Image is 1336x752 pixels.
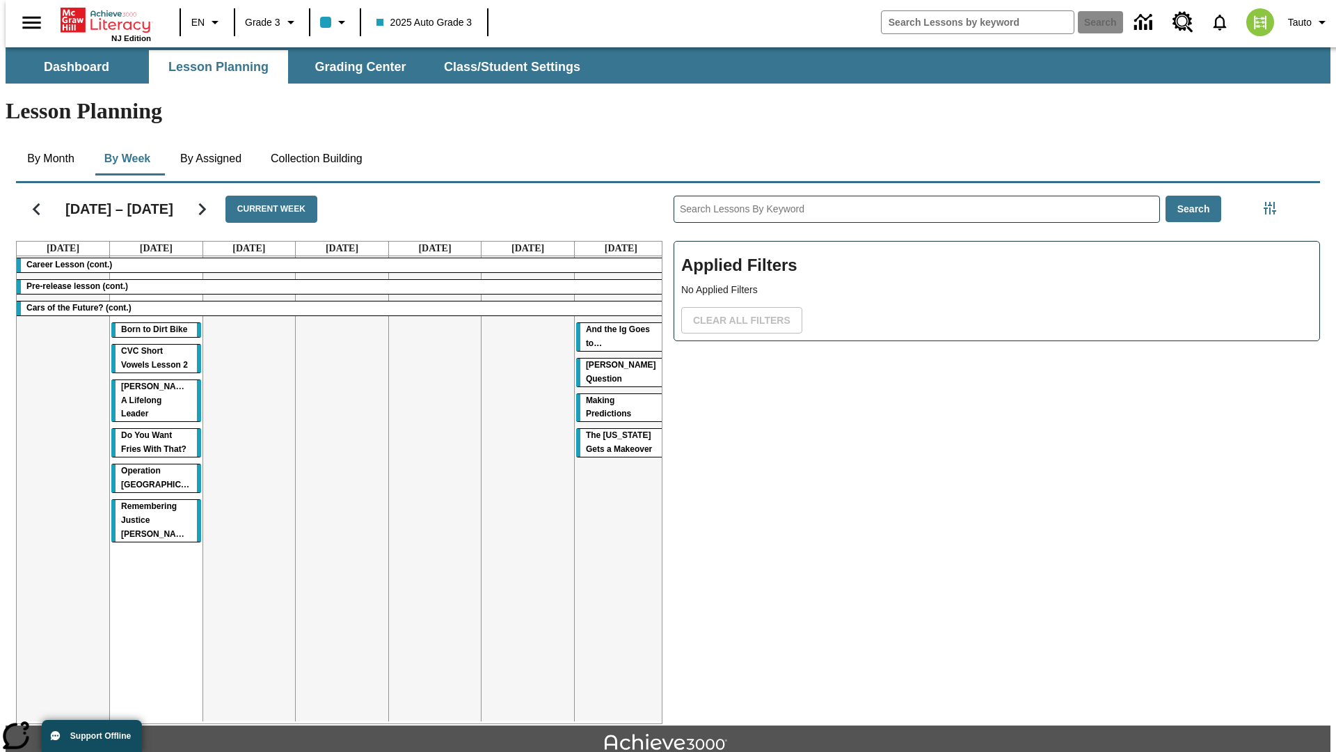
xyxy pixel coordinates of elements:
[42,720,142,752] button: Support Offline
[260,142,374,175] button: Collection Building
[17,301,667,315] div: Cars of the Future? (cont.)
[65,201,173,217] h2: [DATE] – [DATE]
[376,15,472,30] span: 2025 Auto Grade 3
[26,281,128,291] span: Pre-release lesson (cont.)
[239,10,305,35] button: Grade: Grade 3, Select a grade
[230,242,268,256] a: September 17, 2025
[17,258,667,272] div: Career Lesson (cont.)
[586,395,631,419] span: Making Predictions
[291,50,430,84] button: Grading Center
[1164,3,1202,41] a: Resource Center, Will open in new tab
[602,242,640,256] a: September 21, 2025
[1246,8,1274,36] img: avatar image
[121,466,210,489] span: Operation London Bridge
[11,2,52,43] button: Open side menu
[111,323,201,337] div: Born to Dirt Bike
[674,196,1159,222] input: Search Lessons By Keyword
[245,15,280,30] span: Grade 3
[191,15,205,30] span: EN
[5,178,662,724] div: Calendar
[184,191,220,227] button: Next
[121,430,186,454] span: Do You Want Fries With That?
[509,242,547,256] a: September 20, 2025
[111,345,201,373] div: CVC Short Vowels Lesson 2
[1166,196,1222,223] button: Search
[415,242,454,256] a: September 19, 2025
[121,346,188,370] span: CVC Short Vowels Lesson 2
[586,324,650,348] span: And the Ig Goes to…
[121,324,187,334] span: Born to Dirt Bike
[6,98,1330,124] h1: Lesson Planning
[111,500,201,542] div: Remembering Justice O'Connor
[61,6,151,34] a: Home
[576,429,666,457] div: The Missouri Gets a Makeover
[6,47,1330,84] div: SubNavbar
[576,394,666,422] div: Making Predictions
[149,50,288,84] button: Lesson Planning
[16,142,86,175] button: By Month
[576,323,666,351] div: And the Ig Goes to…
[111,34,151,42] span: NJ Edition
[1288,15,1312,30] span: Tauto
[121,501,191,539] span: Remembering Justice O'Connor
[315,10,356,35] button: Class color is light blue. Change class color
[70,731,131,741] span: Support Offline
[169,142,253,175] button: By Assigned
[586,430,652,454] span: The Missouri Gets a Makeover
[93,142,162,175] button: By Week
[7,50,146,84] button: Dashboard
[674,241,1320,341] div: Applied Filters
[662,178,1320,724] div: Search
[26,260,112,269] span: Career Lesson (cont.)
[681,283,1312,297] p: No Applied Filters
[6,50,593,84] div: SubNavbar
[1256,194,1284,222] button: Filters Side menu
[681,249,1312,283] h2: Applied Filters
[1238,4,1282,40] button: Select a new avatar
[19,191,54,227] button: Previous
[1202,4,1238,40] a: Notifications
[17,280,667,294] div: Pre-release lesson (cont.)
[61,5,151,42] div: Home
[576,359,666,386] div: Joplin's Question
[185,10,230,35] button: Language: EN, Select a language
[111,429,201,457] div: Do You Want Fries With That?
[882,11,1074,33] input: search field
[323,242,361,256] a: September 18, 2025
[111,380,201,422] div: Dianne Feinstein: A Lifelong Leader
[433,50,591,84] button: Class/Student Settings
[121,382,194,419] span: Dianne Feinstein: A Lifelong Leader
[225,196,317,223] button: Current Week
[44,242,82,256] a: September 15, 2025
[26,303,132,313] span: Cars of the Future? (cont.)
[1282,10,1336,35] button: Profile/Settings
[111,464,201,492] div: Operation London Bridge
[586,360,656,384] span: Joplin's Question
[137,242,175,256] a: September 16, 2025
[1126,3,1164,42] a: Data Center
